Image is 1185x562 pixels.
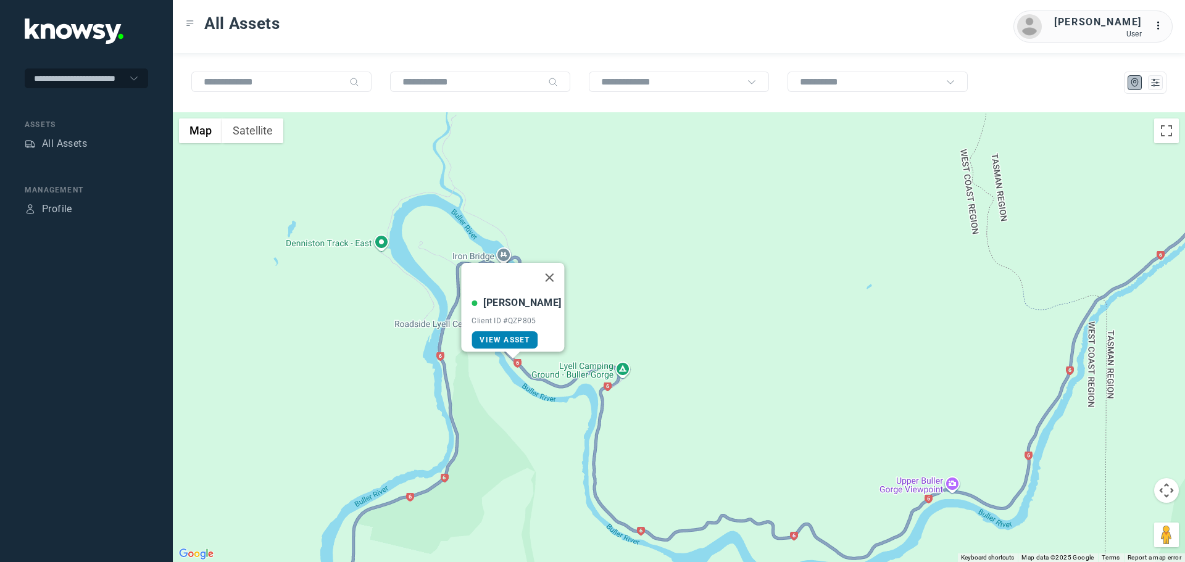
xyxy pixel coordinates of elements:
div: : [1154,19,1169,35]
a: Report a map error [1128,554,1181,561]
span: View Asset [480,336,530,344]
div: Client ID #QZP805 [472,316,561,325]
button: Keyboard shortcuts [961,553,1014,562]
a: View Asset [472,331,538,349]
div: Profile [42,202,72,217]
div: : [1154,19,1169,33]
img: Google [176,546,217,562]
div: All Assets [42,136,87,151]
span: Map data ©2025 Google [1021,554,1094,561]
button: Toggle fullscreen view [1154,118,1179,143]
button: Map camera controls [1154,478,1179,503]
div: Search [349,77,359,87]
div: Management [25,184,148,196]
div: List [1150,77,1161,88]
img: avatar.png [1017,14,1042,39]
a: Terms (opens in new tab) [1102,554,1120,561]
div: [PERSON_NAME] [1054,15,1142,30]
img: Application Logo [25,19,123,44]
div: User [1054,30,1142,38]
div: Map [1129,77,1141,88]
div: Search [548,77,558,87]
button: Drag Pegman onto the map to open Street View [1154,523,1179,547]
a: ProfileProfile [25,202,72,217]
div: Assets [25,119,148,130]
tspan: ... [1155,21,1167,30]
a: AssetsAll Assets [25,136,87,151]
a: Open this area in Google Maps (opens a new window) [176,546,217,562]
button: Show street map [179,118,222,143]
div: [PERSON_NAME] [483,295,561,310]
div: Toggle Menu [186,19,194,28]
button: Close [535,263,565,292]
div: Profile [25,204,36,215]
button: Show satellite imagery [222,118,283,143]
span: All Assets [204,12,280,35]
div: Assets [25,138,36,149]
